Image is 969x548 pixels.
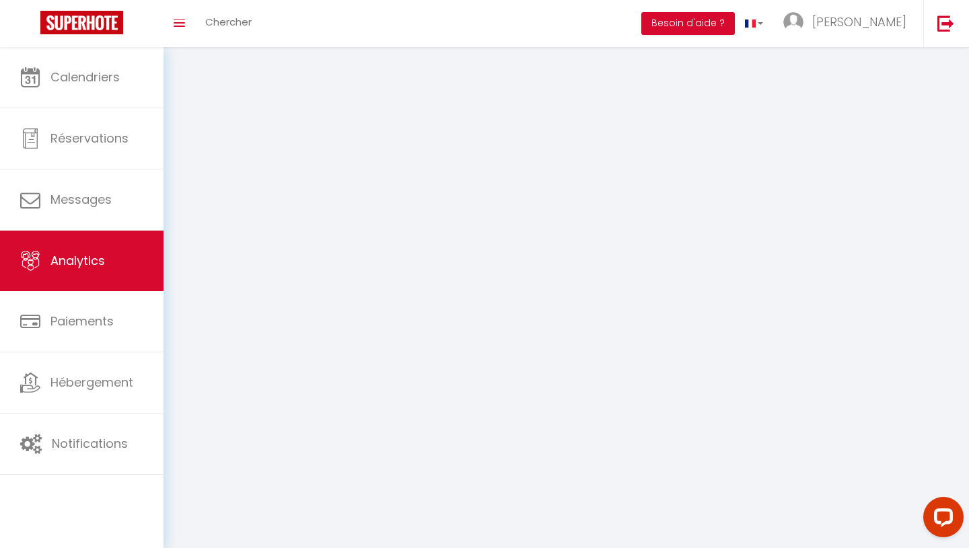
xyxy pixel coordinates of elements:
[50,313,114,329] span: Paiements
[937,15,954,32] img: logout
[812,13,906,30] span: [PERSON_NAME]
[205,15,252,29] span: Chercher
[641,12,735,35] button: Besoin d'aide ?
[50,252,105,269] span: Analytics
[40,11,123,34] img: Super Booking
[50,191,112,208] span: Messages
[783,12,803,32] img: ...
[52,435,128,452] span: Notifications
[912,492,969,548] iframe: LiveChat chat widget
[50,130,129,147] span: Réservations
[50,374,133,391] span: Hébergement
[50,69,120,85] span: Calendriers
